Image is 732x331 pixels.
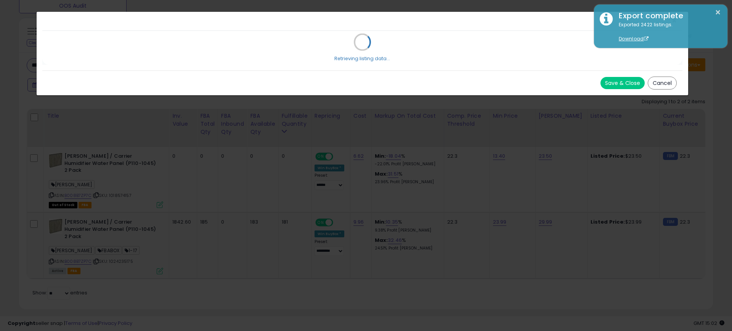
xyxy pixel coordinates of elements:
div: Export complete [613,10,722,21]
div: Retrieving listing data... [334,55,390,62]
a: Download [619,35,649,42]
div: Exported 2422 listings. [613,21,722,43]
button: Save & Close [600,77,645,89]
button: Cancel [648,77,677,90]
button: × [715,8,721,17]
